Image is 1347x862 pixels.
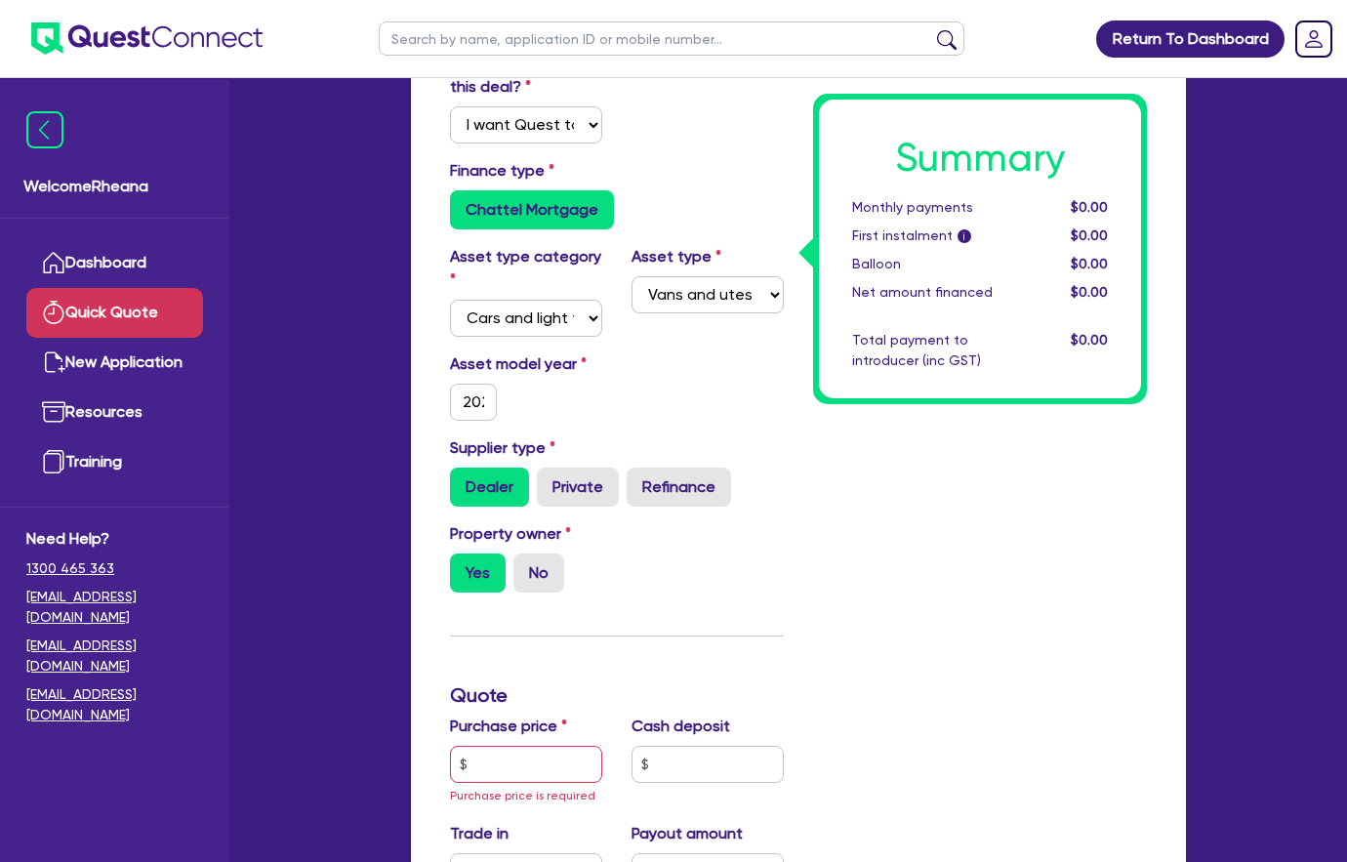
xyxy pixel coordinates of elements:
div: Balloon [837,254,1028,274]
label: Trade in [450,822,509,845]
span: $0.00 [1071,332,1108,348]
label: Asset type [632,245,721,268]
span: Purchase price is required [450,789,595,802]
input: Search by name, application ID or mobile number... [379,21,964,56]
a: Resources [26,388,203,437]
h1: Summary [852,135,1108,182]
label: Payout amount [632,822,743,845]
span: $0.00 [1071,284,1108,300]
img: resources [42,400,65,424]
label: Cash deposit [632,715,730,738]
label: Private [537,468,619,507]
span: $0.00 [1071,227,1108,243]
div: Net amount financed [837,282,1028,303]
a: New Application [26,338,203,388]
span: i [958,230,971,244]
span: $0.00 [1071,199,1108,215]
tcxspan: Call 1300 465 363 via 3CX [26,560,114,576]
a: Dashboard [26,238,203,288]
label: No [513,554,564,593]
a: Return To Dashboard [1096,21,1285,58]
label: Property owner [450,522,571,546]
div: Monthly payments [837,197,1028,218]
label: Finance type [450,159,554,183]
label: Asset model year [435,352,617,376]
label: Supplier type [450,436,555,460]
a: Dropdown toggle [1288,14,1339,64]
img: quick-quote [42,301,65,324]
img: icon-menu-close [26,111,63,148]
label: Yes [450,554,506,593]
a: Training [26,437,203,487]
a: [EMAIL_ADDRESS][DOMAIN_NAME] [26,587,203,628]
label: Purchase price [450,715,567,738]
a: [EMAIL_ADDRESS][DOMAIN_NAME] [26,684,203,725]
span: Need Help? [26,527,203,551]
div: Total payment to introducer (inc GST) [837,330,1028,371]
label: Chattel Mortgage [450,190,614,229]
div: First instalment [837,226,1028,246]
img: training [42,450,65,473]
h3: Quote [450,683,784,707]
label: Asset type category [450,245,602,292]
img: new-application [42,350,65,374]
span: Welcome Rheana [23,175,206,198]
a: [EMAIL_ADDRESS][DOMAIN_NAME] [26,636,203,677]
a: Quick Quote [26,288,203,338]
label: Dealer [450,468,529,507]
span: $0.00 [1071,256,1108,271]
label: Refinance [627,468,731,507]
img: quest-connect-logo-blue [31,22,263,55]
